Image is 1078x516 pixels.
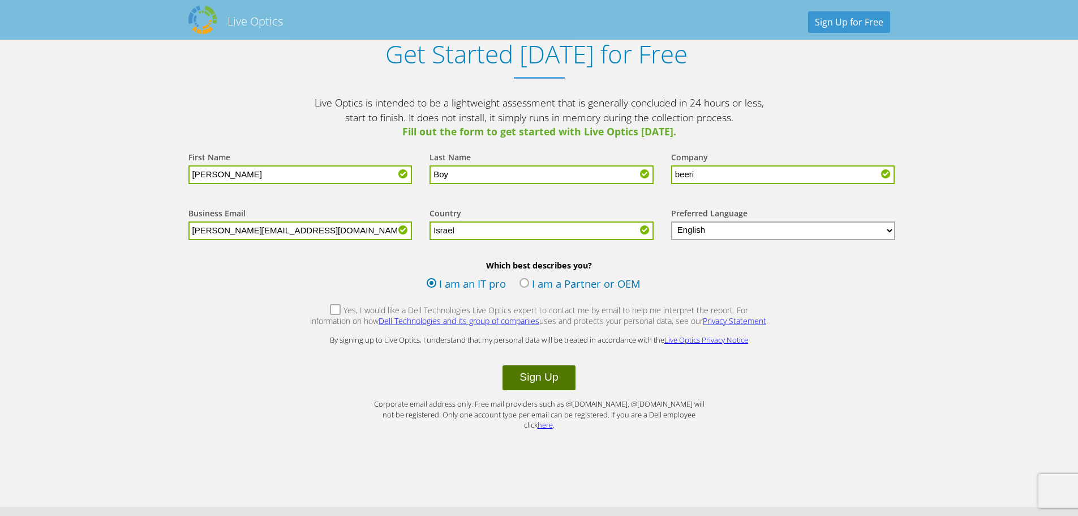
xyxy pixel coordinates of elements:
label: I am an IT pro [427,276,506,293]
p: Live Optics is intended to be a lightweight assessment that is generally concluded in 24 hours or... [313,96,766,139]
a: Sign Up for Free [808,11,890,33]
a: Dell Technologies and its group of companies [379,315,539,326]
label: Country [430,208,461,221]
p: By signing up to Live Optics, I understand that my personal data will be treated in accordance wi... [313,335,766,346]
p: Corporate email address only. Free mail providers such as @[DOMAIN_NAME], @[DOMAIN_NAME] will not... [370,399,709,430]
label: I am a Partner or OEM [519,276,641,293]
img: Dell Dpack [188,6,217,34]
a: Privacy Statement [703,315,766,326]
label: First Name [188,152,230,165]
label: Company [671,152,708,165]
a: Live Optics Privacy Notice [664,335,748,345]
label: Preferred Language [671,208,748,221]
label: Last Name [430,152,471,165]
input: Start typing to search for a country [430,221,654,240]
button: Sign Up [503,365,575,390]
h2: Live Optics [227,14,283,29]
span: Fill out the form to get started with Live Optics [DATE]. [313,125,766,139]
label: Yes, I would like a Dell Technologies Live Optics expert to contact me by email to help me interp... [310,305,769,329]
a: here [538,420,553,430]
b: Which best describes you? [177,260,901,271]
h1: Get Started [DATE] for Free [177,40,896,69]
label: Business Email [188,208,246,221]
